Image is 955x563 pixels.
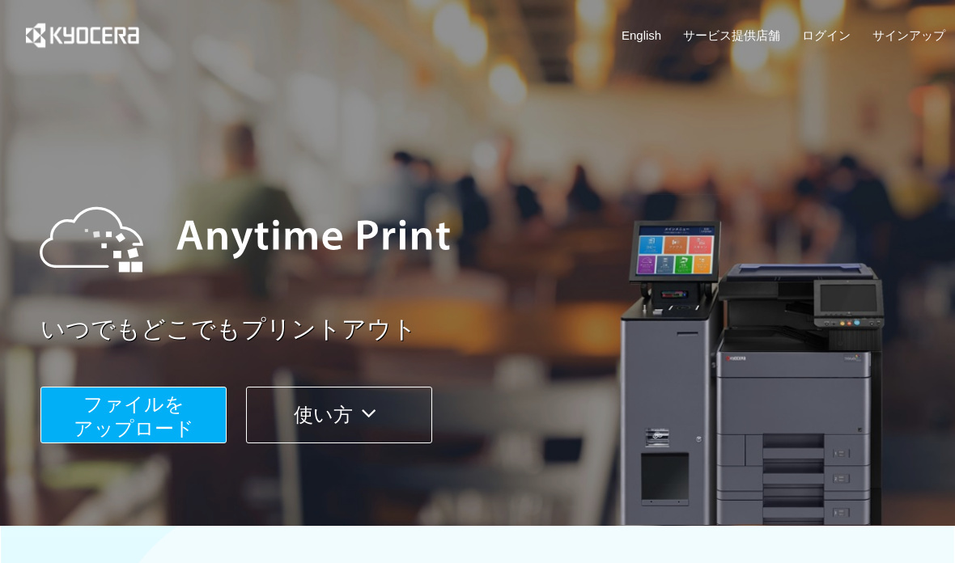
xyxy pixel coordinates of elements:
[40,387,227,443] button: ファイルを​​アップロード
[74,393,194,439] span: ファイルを ​​アップロード
[683,27,780,44] a: サービス提供店舗
[802,27,851,44] a: ログイン
[40,312,955,347] a: いつでもどこでもプリントアウト
[246,387,432,443] button: 使い方
[622,27,661,44] a: English
[872,27,945,44] a: サインアップ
